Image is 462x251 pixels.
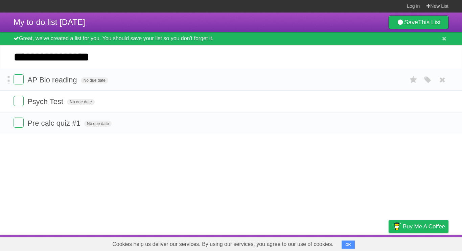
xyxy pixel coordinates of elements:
[389,16,448,29] a: SaveThis List
[106,237,340,251] span: Cookies help us deliver our services. By using our services, you agree to our use of cookies.
[389,220,448,233] a: Buy me a coffee
[14,118,24,128] label: Done
[27,119,82,127] span: Pre calc quiz #1
[406,236,448,249] a: Suggest a feature
[380,236,397,249] a: Privacy
[67,99,94,105] span: No due date
[81,77,108,83] span: No due date
[14,18,85,27] span: My to-do list [DATE]
[14,96,24,106] label: Done
[357,236,372,249] a: Terms
[407,74,420,85] label: Star task
[27,97,65,106] span: Psych Test
[27,76,78,84] span: AP Bio reading
[321,236,348,249] a: Developers
[299,236,313,249] a: About
[342,241,355,249] button: OK
[418,19,441,26] b: This List
[392,221,401,232] img: Buy me a coffee
[403,221,445,232] span: Buy me a coffee
[84,121,112,127] span: No due date
[14,74,24,84] label: Done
